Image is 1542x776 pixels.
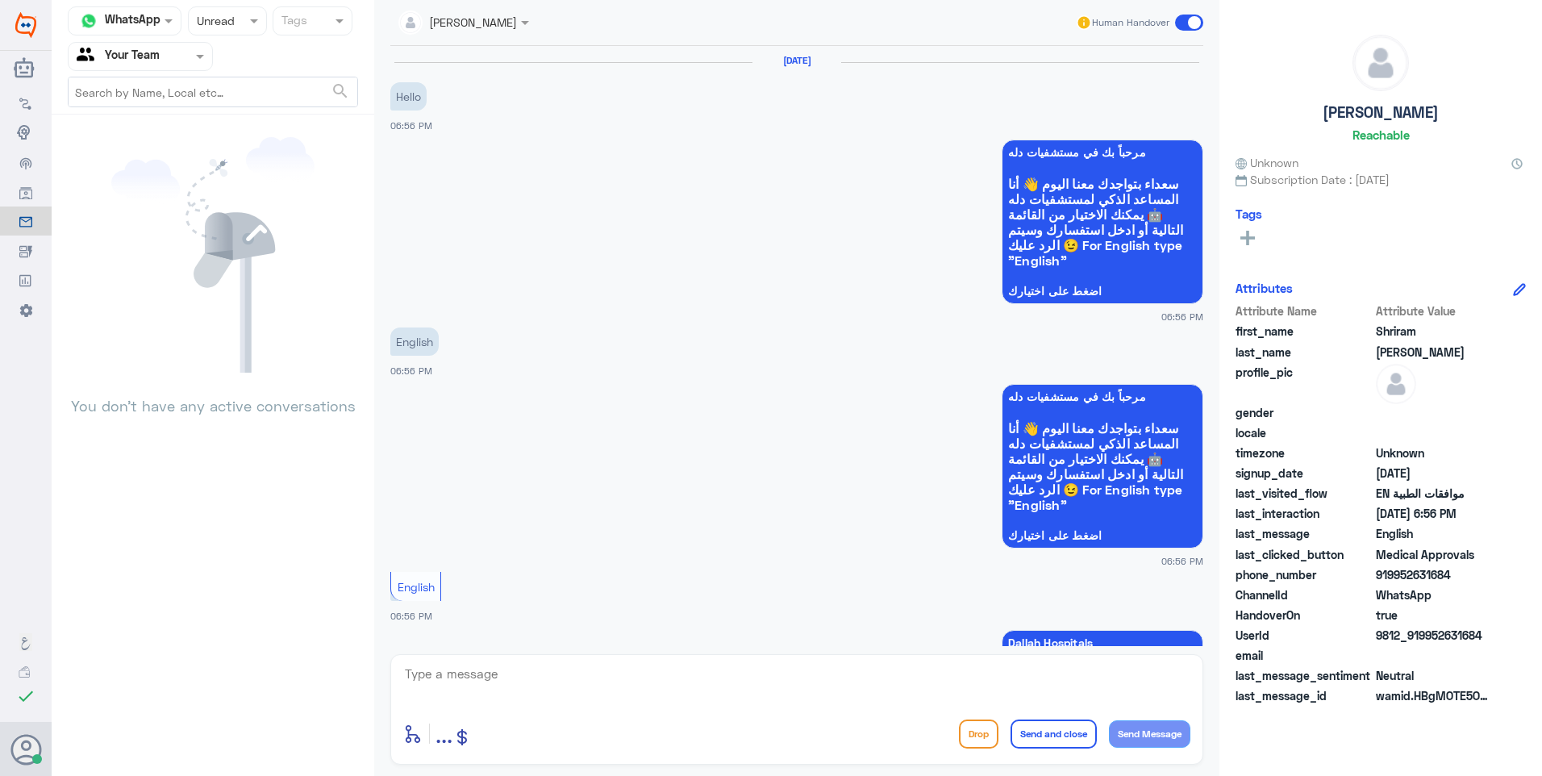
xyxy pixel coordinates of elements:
[1376,444,1493,461] span: Unknown
[390,120,432,131] span: 06:56 PM
[10,734,41,765] button: Avatar
[1376,344,1493,361] span: Kumar
[1236,281,1293,295] h6: Attributes
[1376,323,1493,340] span: Shriram
[1109,720,1190,748] button: Send Message
[390,611,432,621] span: 06:56 PM
[1236,207,1262,221] h6: Tags
[15,12,36,38] img: Widebot Logo
[1008,176,1197,268] span: سعداء بتواجدك معنا اليوم 👋 أنا المساعد الذكي لمستشفيات دله 🤖 يمكنك الاختيار من القائمة التالية أو...
[77,9,101,33] img: whatsapp.png
[1161,554,1203,568] span: 06:56 PM
[1376,485,1493,502] span: موافقات الطبية EN
[436,719,452,748] span: ...
[1092,15,1169,30] span: Human Handover
[1236,566,1373,583] span: phone_number
[1376,607,1493,624] span: true
[1376,566,1493,583] span: 919952631684
[1236,171,1526,188] span: Subscription Date : [DATE]
[1236,424,1373,441] span: locale
[959,720,998,749] button: Drop
[1008,636,1197,649] span: Dallah Hospitals
[1236,586,1373,603] span: ChannelId
[1236,364,1373,401] span: profile_pic
[1376,364,1416,404] img: defaultAdmin.png
[390,365,432,376] span: 06:56 PM
[1236,302,1373,319] span: Attribute Name
[1376,525,1493,542] span: English
[1376,647,1493,664] span: null
[1376,586,1493,603] span: 2
[1376,546,1493,563] span: Medical Approvals
[1236,323,1373,340] span: first_name
[1376,424,1493,441] span: null
[1236,404,1373,421] span: gender
[1236,525,1373,542] span: last_message
[1323,103,1439,122] h5: [PERSON_NAME]
[390,82,427,111] p: 28/8/2025, 6:56 PM
[1011,720,1097,749] button: Send and close
[1376,687,1493,704] span: wamid.HBgMOTE5OTUyNjMxNjg0FQIAEhgUM0EyRDc0Njk0RUM5RUMzNDMzQTkA
[331,78,350,105] button: search
[1008,285,1197,298] span: اضغط على اختيارك
[1236,647,1373,664] span: email
[1376,465,1493,482] span: 2025-08-28T15:56:02.595Z
[752,55,841,66] h6: [DATE]
[279,11,307,32] div: Tags
[436,716,452,752] button: ...
[1353,35,1408,90] img: defaultAdmin.png
[1376,302,1493,319] span: Attribute Value
[1236,505,1373,522] span: last_interaction
[1008,529,1197,542] span: اضغط على اختيارك
[1376,667,1493,684] span: 0
[331,81,350,101] span: search
[390,328,439,356] p: 28/8/2025, 6:56 PM
[1008,390,1197,403] span: مرحباً بك في مستشفيات دله
[1376,505,1493,522] span: 2025-08-28T15:56:47.716Z
[68,373,358,417] p: You don’t have any active conversations
[1236,344,1373,361] span: last_name
[1236,485,1373,502] span: last_visited_flow
[1008,146,1197,159] span: مرحباً بك في مستشفيات دله
[1236,607,1373,624] span: HandoverOn
[1236,154,1298,171] span: Unknown
[1236,687,1373,704] span: last_message_id
[69,77,357,106] input: Search by Name, Local etc…
[398,580,435,594] span: English
[1376,404,1493,421] span: null
[1236,444,1373,461] span: timezone
[1236,667,1373,684] span: last_message_sentiment
[1236,465,1373,482] span: signup_date
[1008,420,1197,512] span: سعداء بتواجدك معنا اليوم 👋 أنا المساعد الذكي لمستشفيات دله 🤖 يمكنك الاختيار من القائمة التالية أو...
[1236,627,1373,644] span: UserId
[1352,127,1410,142] h6: Reachable
[77,44,101,69] img: yourTeam.svg
[1236,546,1373,563] span: last_clicked_button
[1161,310,1203,323] span: 06:56 PM
[16,686,35,706] i: check
[1376,627,1493,644] span: 9812_919952631684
